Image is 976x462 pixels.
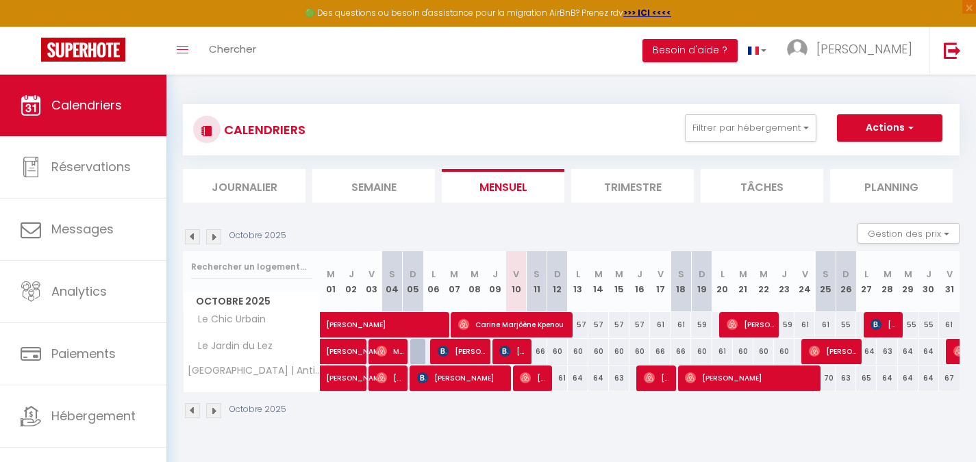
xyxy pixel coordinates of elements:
abbr: D [842,268,849,281]
span: Chercher [209,42,256,56]
div: 59 [691,312,712,337]
div: 61 [547,365,568,391]
span: [PERSON_NAME] [438,338,486,364]
div: 67 [939,365,960,391]
abbr: M [450,268,458,281]
abbr: L [864,268,868,281]
span: Octobre 2025 [184,292,320,311]
th: 18 [671,251,691,312]
th: 09 [485,251,505,312]
div: 61 [815,312,836,337]
th: 17 [650,251,671,312]
th: 25 [815,251,836,312]
div: 64 [918,339,939,364]
abbr: D [410,268,416,281]
div: 64 [588,365,609,391]
span: Analytics [51,283,107,300]
th: 06 [423,251,444,312]
div: 55 [836,312,856,337]
th: 05 [403,251,423,312]
span: Réservations [51,158,131,175]
div: 66 [527,339,547,364]
span: [PERSON_NAME] Et [PERSON_NAME] [809,338,857,364]
div: 63 [836,365,856,391]
abbr: M [471,268,479,281]
div: 61 [794,312,815,337]
div: 60 [629,339,650,364]
abbr: L [576,268,580,281]
span: Marine Saffon [376,338,403,364]
span: [PERSON_NAME] [644,365,671,391]
a: Chercher [199,27,266,75]
li: Planning [830,169,953,203]
abbr: V [368,268,375,281]
abbr: M [595,268,603,281]
span: [PERSON_NAME] [727,311,775,337]
th: 27 [856,251,877,312]
th: 15 [609,251,629,312]
span: [PERSON_NAME] [520,365,547,391]
div: 64 [918,365,939,391]
div: 64 [877,365,897,391]
button: Gestion des prix [858,223,960,244]
div: 66 [650,339,671,364]
p: Octobre 2025 [229,403,286,416]
span: Paiements [51,345,116,362]
div: 60 [609,339,629,364]
div: 64 [568,365,588,391]
span: [PERSON_NAME] [417,365,506,391]
span: [PERSON_NAME] [685,365,815,391]
span: Messages [51,220,114,238]
div: 61 [712,339,733,364]
div: 63 [877,339,897,364]
abbr: S [823,268,829,281]
img: ... [787,39,808,60]
img: logout [944,42,961,59]
div: 57 [609,312,629,337]
div: 64 [898,339,918,364]
div: 64 [898,365,918,391]
span: [PERSON_NAME] [326,331,389,357]
span: [PERSON_NAME] [499,338,527,364]
th: 19 [691,251,712,312]
th: 01 [321,251,341,312]
span: [GEOGRAPHIC_DATA] | Antigone [186,365,323,376]
span: [PERSON_NAME] [871,311,898,337]
strong: >>> ICI <<<< [623,7,671,18]
button: Actions [837,114,942,142]
abbr: J [637,268,642,281]
span: [PERSON_NAME] [326,305,515,331]
div: 65 [856,365,877,391]
button: Filtrer par hébergement [685,114,816,142]
th: 12 [547,251,568,312]
abbr: M [327,268,335,281]
th: 29 [898,251,918,312]
abbr: V [947,268,953,281]
th: 31 [939,251,960,312]
abbr: L [721,268,725,281]
th: 04 [382,251,403,312]
abbr: D [554,268,561,281]
li: Tâches [701,169,823,203]
th: 08 [464,251,485,312]
span: Le Jardin du Lez [186,339,276,354]
abbr: S [389,268,395,281]
div: 60 [774,339,794,364]
th: 07 [444,251,464,312]
p: Octobre 2025 [229,229,286,242]
div: 61 [939,312,960,337]
abbr: J [781,268,787,281]
div: 60 [547,339,568,364]
span: [PERSON_NAME] [816,40,912,57]
abbr: M [760,268,768,281]
th: 24 [794,251,815,312]
th: 16 [629,251,650,312]
div: 60 [733,339,753,364]
th: 02 [341,251,362,312]
div: 57 [629,312,650,337]
div: 55 [918,312,939,337]
div: 55 [898,312,918,337]
div: 60 [588,339,609,364]
li: Mensuel [442,169,564,203]
button: Besoin d'aide ? [642,39,738,62]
